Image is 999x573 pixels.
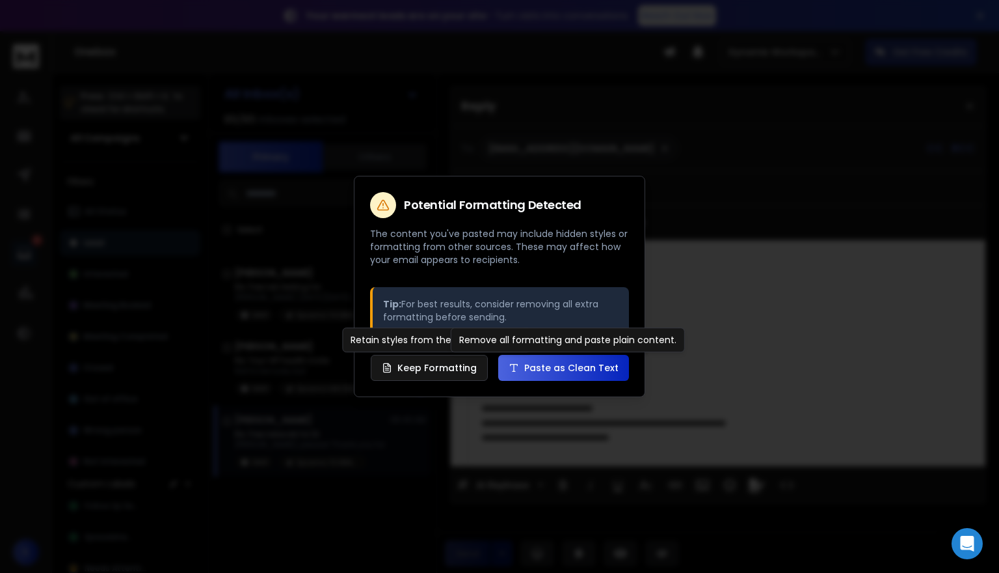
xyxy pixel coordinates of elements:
[342,328,531,352] div: Retain styles from the original source.
[371,355,488,381] button: Keep Formatting
[370,227,629,266] p: The content you've pasted may include hidden styles or formatting from other sources. These may a...
[451,328,685,352] div: Remove all formatting and paste plain content.
[404,199,581,211] h2: Potential Formatting Detected
[952,528,983,559] div: Open Intercom Messenger
[383,298,619,324] p: For best results, consider removing all extra formatting before sending.
[498,355,629,381] button: Paste as Clean Text
[383,298,401,311] strong: Tip:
